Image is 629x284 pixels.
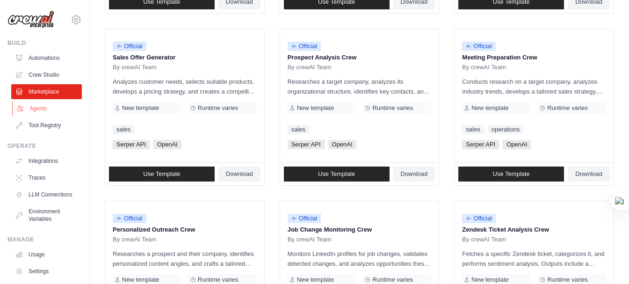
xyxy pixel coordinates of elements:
[11,187,82,202] a: LLM Connections
[11,153,82,168] a: Integrations
[288,77,432,96] p: Researches a target company, analyzes its organizational structure, identifies key contacts, and ...
[288,214,321,223] span: Official
[503,140,531,149] span: OpenAI
[198,276,239,284] span: Runtime varies
[462,77,606,96] p: Conducts research on a target company, analyzes industry trends, develops a tailored sales strate...
[122,276,159,284] span: New template
[12,101,83,116] a: Agents
[393,167,435,182] a: Download
[153,140,181,149] span: OpenAI
[11,247,82,262] a: Usage
[11,51,82,66] a: Automations
[11,84,82,99] a: Marketplace
[288,236,332,243] span: By crewAI Team
[462,140,499,149] span: Serper API
[471,104,508,112] span: New template
[113,236,157,243] span: By crewAI Team
[11,170,82,185] a: Traces
[462,64,506,71] span: By crewAI Team
[462,42,496,51] span: Official
[297,104,334,112] span: New template
[113,214,146,223] span: Official
[401,170,428,178] span: Download
[462,214,496,223] span: Official
[297,276,334,284] span: New template
[328,140,356,149] span: OpenAI
[113,225,257,234] p: Personalized Outreach Crew
[462,225,606,234] p: Zendesk Ticket Analysis Crew
[462,53,606,62] p: Meeting Preparation Crew
[547,276,588,284] span: Runtime varies
[122,104,159,112] span: New template
[318,170,355,178] span: Use Template
[113,42,146,51] span: Official
[11,204,82,226] a: Environment Variables
[547,104,588,112] span: Runtime varies
[7,11,54,29] img: Logo
[113,249,257,269] p: Researches a prospect and their company, identifies personalized content angles, and crafts a tai...
[462,249,606,269] p: Fetches a specific Zendesk ticket, categorizes it, and performs sentiment analysis. Outputs inclu...
[462,125,484,134] a: sales
[288,140,325,149] span: Serper API
[288,53,432,62] p: Prospect Analysis Crew
[288,225,432,234] p: Job Change Monitoring Crew
[372,276,413,284] span: Runtime varies
[372,104,413,112] span: Runtime varies
[143,170,180,178] span: Use Template
[288,64,332,71] span: By crewAI Team
[113,77,257,96] p: Analyzes customer needs, selects suitable products, develops a pricing strategy, and creates a co...
[458,167,564,182] a: Use Template
[198,104,239,112] span: Runtime varies
[471,276,508,284] span: New template
[7,236,82,243] div: Manage
[462,236,506,243] span: By crewAI Team
[288,125,309,134] a: sales
[11,264,82,279] a: Settings
[218,167,260,182] a: Download
[7,39,82,47] div: Build
[11,118,82,133] a: Tool Registry
[493,170,530,178] span: Use Template
[7,142,82,150] div: Operate
[109,167,215,182] a: Use Template
[288,249,432,269] p: Monitors LinkedIn profiles for job changes, validates detected changes, and analyzes opportunitie...
[113,64,157,71] span: By crewAI Team
[113,125,134,134] a: sales
[575,170,602,178] span: Download
[113,140,150,149] span: Serper API
[284,167,390,182] a: Use Template
[488,125,524,134] a: operations
[113,53,257,62] p: Sales Offer Generator
[568,167,610,182] a: Download
[226,170,253,178] span: Download
[288,42,321,51] span: Official
[11,67,82,82] a: Crew Studio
